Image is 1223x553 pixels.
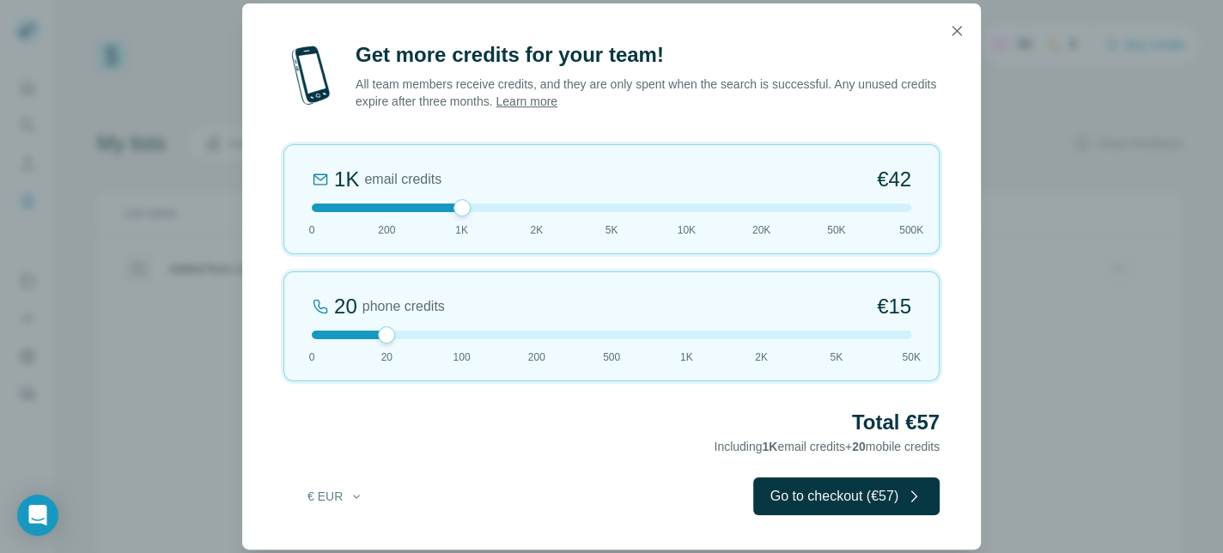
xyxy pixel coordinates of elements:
span: 2K [530,222,543,238]
span: 1K [455,222,468,238]
span: 50K [827,222,845,238]
span: 200 [378,222,395,238]
div: 1K [334,166,359,193]
div: 20 [334,293,357,320]
span: Including email credits + mobile credits [714,440,940,453]
span: 20 [381,349,392,365]
span: 20K [752,222,770,238]
a: Learn more [496,94,557,108]
span: €15 [877,293,911,320]
span: 50K [902,349,920,365]
span: 0 [309,349,315,365]
span: 2K [755,349,768,365]
span: 500K [899,222,923,238]
span: 20 [852,440,866,453]
h2: Total €57 [283,409,940,436]
span: 10K [678,222,696,238]
img: mobile-phone [283,41,338,110]
span: 1K [680,349,693,365]
span: 1K [762,440,777,453]
span: 5K [830,349,843,365]
span: 500 [603,349,620,365]
span: 100 [453,349,470,365]
span: email credits [364,169,441,190]
span: 5K [605,222,618,238]
span: 200 [528,349,545,365]
span: €42 [877,166,911,193]
span: phone credits [362,296,445,317]
button: Go to checkout (€57) [753,477,940,515]
button: € EUR [295,481,375,512]
span: 0 [309,222,315,238]
p: All team members receive credits, and they are only spent when the search is successful. Any unus... [356,76,940,110]
div: Open Intercom Messenger [17,495,58,536]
